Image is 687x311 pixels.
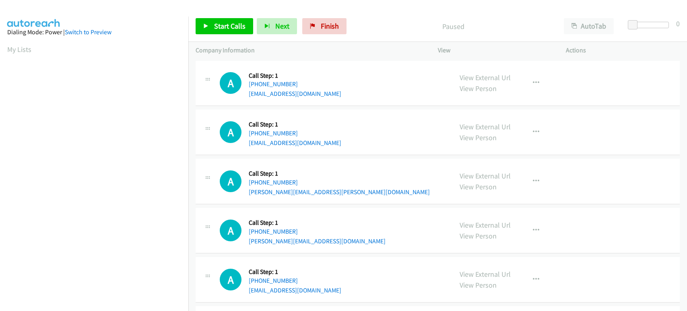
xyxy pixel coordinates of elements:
[220,220,241,241] div: The call is yet to be attempted
[249,90,341,97] a: [EMAIL_ADDRESS][DOMAIN_NAME]
[220,170,241,192] div: The call is yet to be attempted
[460,73,511,82] a: View External Url
[460,171,511,180] a: View External Url
[249,277,298,284] a: [PHONE_NUMBER]
[249,188,430,196] a: [PERSON_NAME][EMAIL_ADDRESS][PERSON_NAME][DOMAIN_NAME]
[275,21,289,31] span: Next
[196,46,423,55] p: Company Information
[460,122,511,131] a: View External Url
[249,139,341,147] a: [EMAIL_ADDRESS][DOMAIN_NAME]
[65,28,111,36] a: Switch to Preview
[460,182,497,191] a: View Person
[676,18,680,29] div: 0
[220,269,241,290] h1: A
[220,121,241,143] h1: A
[321,21,339,31] span: Finish
[257,18,297,34] button: Next
[249,80,298,88] a: [PHONE_NUMBER]
[357,21,549,32] p: Paused
[249,129,298,137] a: [PHONE_NUMBER]
[249,120,341,129] h5: Call Step: 1
[302,18,347,34] a: Finish
[249,286,341,294] a: [EMAIL_ADDRESS][DOMAIN_NAME]
[460,133,497,142] a: View Person
[564,18,614,34] button: AutoTab
[460,84,497,93] a: View Person
[249,170,430,178] h5: Call Step: 1
[220,220,241,241] h1: A
[460,220,511,230] a: View External Url
[220,269,241,290] div: The call is yet to be attempted
[7,45,31,54] a: My Lists
[220,72,241,94] h1: A
[460,280,497,290] a: View Person
[632,22,669,28] div: Delay between calls (in seconds)
[249,219,386,227] h5: Call Step: 1
[220,72,241,94] div: The call is yet to be attempted
[249,237,386,245] a: [PERSON_NAME][EMAIL_ADDRESS][DOMAIN_NAME]
[249,72,341,80] h5: Call Step: 1
[214,21,246,31] span: Start Calls
[566,46,680,55] p: Actions
[220,170,241,192] h1: A
[7,27,181,37] div: Dialing Mode: Power |
[220,121,241,143] div: The call is yet to be attempted
[249,268,341,276] h5: Call Step: 1
[438,46,552,55] p: View
[249,228,298,235] a: [PHONE_NUMBER]
[460,231,497,241] a: View Person
[249,178,298,186] a: [PHONE_NUMBER]
[460,270,511,279] a: View External Url
[196,18,253,34] a: Start Calls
